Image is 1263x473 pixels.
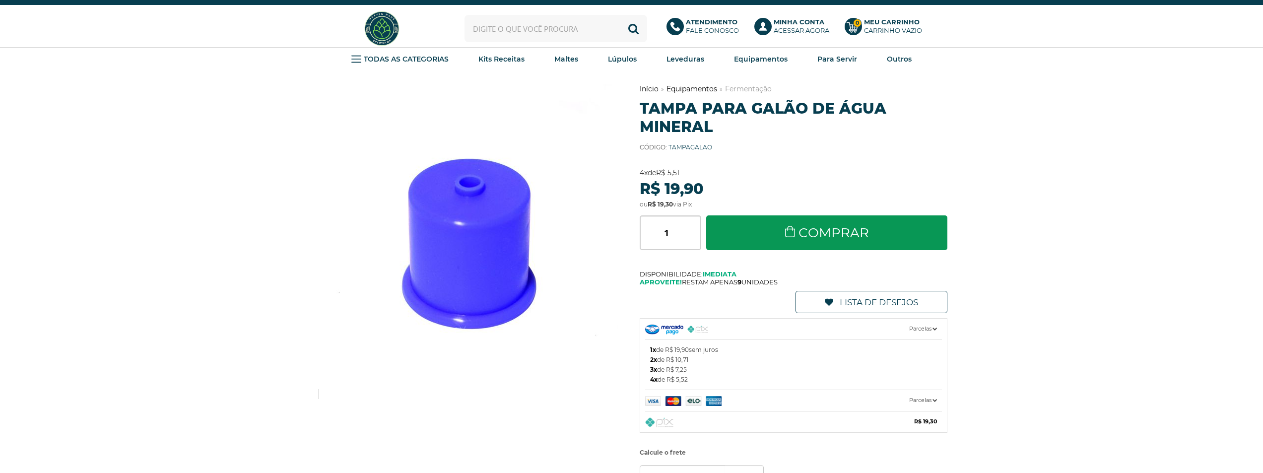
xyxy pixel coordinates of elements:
strong: Para Servir [817,55,857,64]
a: Leveduras [666,52,704,67]
a: Equipamentos [734,52,788,67]
b: Imediata [703,270,736,278]
b: 4x [650,376,658,383]
span: de [640,168,679,177]
b: 2x [650,356,657,363]
a: Minha ContaAcessar agora [754,18,835,40]
span: ou via Pix [640,201,692,208]
h1: Tampa para Galão de Água Mineral [640,99,948,136]
b: Minha Conta [774,18,824,26]
a: Parcelas [645,319,942,339]
b: 3x [650,366,657,373]
a: Fermentação [725,84,772,93]
strong: Outros [887,55,912,64]
strong: TODAS AS CATEGORIAS [364,55,449,64]
strong: 0 [853,19,862,27]
strong: Maltes [554,55,578,64]
span: de R$ 5,52 [650,375,688,385]
a: Início [640,84,659,93]
strong: R$ 5,51 [656,168,679,177]
img: Mercado Pago [645,396,742,406]
strong: Leveduras [666,55,704,64]
b: Atendimento [686,18,737,26]
img: fcfa8d7731.jpg [305,70,632,398]
strong: Lúpulos [608,55,637,64]
p: Acessar agora [774,18,829,35]
a: Parcelas [645,390,942,411]
b: 1x [650,346,656,353]
b: Meu Carrinho [864,18,920,26]
a: Outros [887,52,912,67]
b: R$ 19,30 [914,416,937,427]
img: Mercado Pago Checkout PRO [645,325,683,335]
a: Comprar [706,215,948,250]
span: Disponibilidade: [640,270,948,278]
span: de R$ 19,90 sem juros [650,345,718,355]
span: de R$ 10,71 [650,355,688,365]
span: de R$ 7,25 [650,365,687,375]
img: Hopfen Haus BrewShop [363,10,400,47]
strong: R$ 19,90 [640,180,704,198]
span: TAMPAGALAO [668,143,712,151]
span: Parcelas [909,324,937,334]
b: Código: [640,143,667,151]
input: Digite o que você procura [465,15,647,42]
b: Aproveite! [640,278,682,286]
label: Calcule o frete [640,445,948,460]
strong: 4x [640,168,648,177]
div: Carrinho Vazio [864,26,922,35]
b: 9 [737,278,741,286]
img: Pix [645,417,673,427]
a: Lista de Desejos [796,291,947,313]
a: AtendimentoFale conosco [666,18,744,40]
a: Lúpulos [608,52,637,67]
span: Restam apenas unidades [640,278,948,286]
strong: Kits Receitas [478,55,525,64]
a: TODAS AS CATEGORIAS [351,52,449,67]
a: Para Servir [817,52,857,67]
img: PIX [687,326,709,333]
strong: R$ 19,30 [648,201,673,208]
p: Fale conosco [686,18,739,35]
a: Maltes [554,52,578,67]
a: Kits Receitas [478,52,525,67]
button: Buscar [620,15,647,42]
a: Equipamentos [666,84,717,93]
span: Parcelas [909,395,937,405]
strong: Equipamentos [734,55,788,64]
